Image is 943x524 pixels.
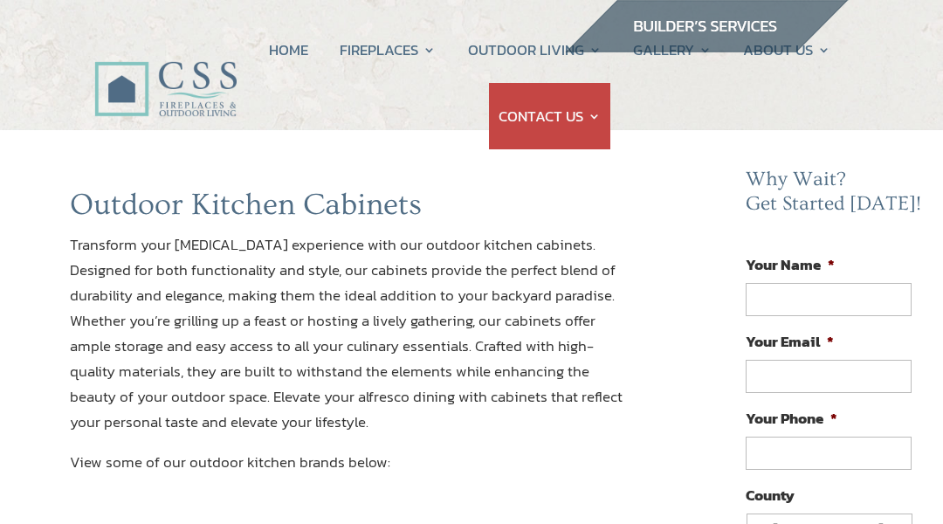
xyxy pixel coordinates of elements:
a: builder services construction supply [564,36,849,59]
p: View some of our outdoor kitchen brands below: [70,450,630,475]
label: County [746,486,795,505]
a: CONTACT US [499,83,601,149]
label: Your Phone [746,409,837,428]
h2: Why Wait? Get Started [DATE]! [746,168,926,224]
h1: Outdoor Kitchen Cabinets [70,187,630,232]
p: Transform your [MEDICAL_DATA] experience with our outdoor kitchen cabinets. Designed for both fun... [70,232,630,449]
label: Your Email [746,332,834,351]
img: CSS Fireplaces & Outdoor Living (Formerly Construction Solutions & Supply)- Jacksonville Ormond B... [94,23,237,124]
label: Your Name [746,255,835,274]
